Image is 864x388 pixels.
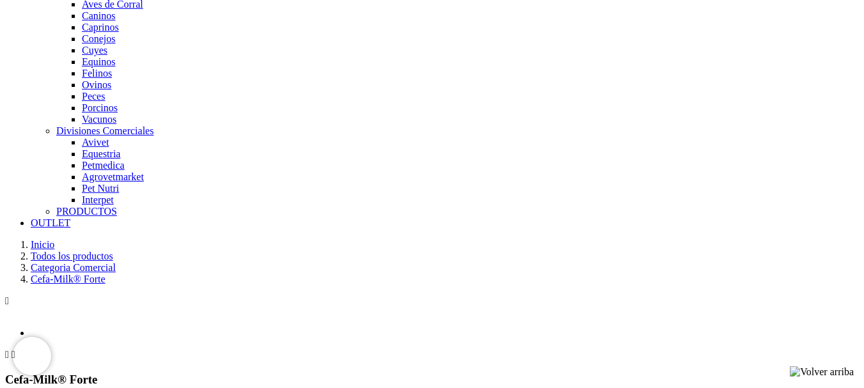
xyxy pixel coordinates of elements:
[82,148,120,159] a: Equestria
[82,171,144,182] a: Agrovetmarket
[31,239,54,250] a: Inicio
[82,22,119,33] a: Caprinos
[82,102,118,113] a: Porcinos
[82,56,115,67] a: Equinos
[82,10,115,21] a: Caninos
[82,137,109,148] a: Avivet
[31,262,116,273] a: Categoria Comercial
[31,274,106,284] a: Cefa-Milk® Forte
[82,91,105,102] a: Peces
[5,349,9,360] i: 
[56,206,117,217] a: PRODUCTOS
[5,373,859,387] h1: Cefa-Milk® Forte
[5,295,9,306] i: 
[82,79,111,90] a: Ovinos
[82,160,125,171] a: Petmedica
[82,194,114,205] a: Interpet
[82,68,112,79] a: Felinos
[56,125,153,136] a: Divisiones Comerciales
[82,183,119,194] a: Pet Nutri
[790,366,854,378] img: Volver arriba
[82,45,107,56] a: Cuyes
[82,114,116,125] a: Vacunos
[82,33,115,44] a: Conejos
[31,217,70,228] a: OUTLET
[31,251,113,261] a: Todos los productos
[13,337,51,375] iframe: Brevo live chat
[12,349,15,360] i: 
